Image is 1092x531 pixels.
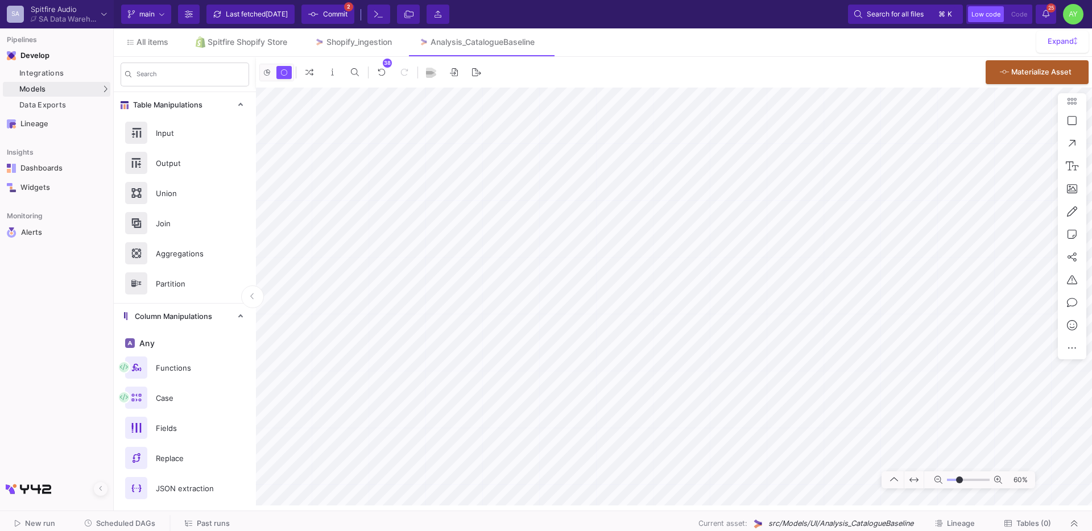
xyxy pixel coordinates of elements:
[114,383,256,413] button: Case
[848,5,963,24] button: Search for all files⌘k
[149,389,227,406] div: Case
[968,6,1004,22] button: Low code
[938,7,945,21] span: ⌘
[114,178,256,208] button: Union
[947,519,975,528] span: Lineage
[3,66,110,81] a: Integrations
[39,15,97,23] div: SA Data Warehouse
[31,6,97,13] div: Spitfire Audio
[114,268,256,298] button: Partition
[149,359,227,376] div: Functions
[196,36,205,47] img: Tab icon
[1011,68,1072,76] span: Materialize Asset
[971,10,1000,18] span: Low code
[21,227,95,238] div: Alerts
[130,312,212,321] span: Column Manipulations
[7,227,16,238] img: Navigation icon
[323,6,348,23] span: Commit
[3,115,110,133] a: Navigation iconLineage
[226,6,288,23] div: Last fetched
[114,238,256,268] button: Aggregations
[19,69,107,78] div: Integrations
[149,275,227,292] div: Partition
[7,6,24,23] div: SA
[3,47,110,65] mat-expansion-panel-header: Navigation iconDevelop
[208,38,287,47] div: Spitfire Shopify Store
[149,450,227,467] div: Replace
[114,413,256,443] button: Fields
[129,101,202,110] span: Table Manipulations
[149,480,227,497] div: JSON extraction
[7,119,16,128] img: Navigation icon
[136,38,168,47] span: All items
[114,118,256,148] button: Input
[1008,6,1031,22] button: Code
[1063,4,1083,24] div: AY
[149,155,227,172] div: Output
[7,183,16,192] img: Navigation icon
[698,518,747,529] span: Current asset:
[114,443,256,473] button: Replace
[431,38,535,47] div: Analysis_CatalogueBaseline
[20,164,94,173] div: Dashboards
[266,10,288,18] span: [DATE]
[3,223,110,242] a: Navigation iconAlerts
[867,6,924,23] span: Search for all files
[139,6,155,23] span: main
[19,101,107,110] div: Data Exports
[121,5,171,24] button: main
[149,215,227,232] div: Join
[137,339,155,348] span: Any
[20,119,94,128] div: Lineage
[96,519,155,528] span: Scheduled DAGs
[136,72,245,80] input: Search
[7,51,16,60] img: Navigation icon
[315,38,324,47] img: Tab icon
[948,7,952,21] span: k
[114,208,256,238] button: Join
[935,7,957,21] button: ⌘k
[114,148,256,178] button: Output
[986,60,1089,84] button: Materialize Asset
[25,519,55,528] span: New run
[3,179,110,197] a: Navigation iconWidgets
[19,85,46,94] span: Models
[3,159,110,177] a: Navigation iconDashboards
[1007,470,1032,490] span: 60%
[1016,519,1051,528] span: Tables (0)
[768,518,913,529] span: src/Models/UI/Analysis_CatalogueBaseline
[114,118,256,303] div: Table Manipulations
[301,5,354,24] button: Commit
[149,245,227,262] div: Aggregations
[149,125,227,142] div: Input
[752,518,764,530] img: UI Model
[197,519,230,528] span: Past runs
[114,473,256,503] button: JSON extraction
[1036,5,1056,24] button: 25
[3,98,110,113] a: Data Exports
[149,420,227,437] div: Fields
[419,38,429,47] img: Tab icon
[20,183,94,192] div: Widgets
[20,51,38,60] div: Develop
[326,38,392,47] div: Shopify_ingestion
[114,92,256,118] mat-expansion-panel-header: Table Manipulations
[7,164,16,173] img: Navigation icon
[1046,3,1056,13] span: 25
[149,185,227,202] div: Union
[1011,10,1027,18] span: Code
[1060,4,1083,24] button: AY
[114,304,256,329] mat-expansion-panel-header: Column Manipulations
[114,352,256,383] button: Functions
[206,5,295,24] button: Last fetched[DATE]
